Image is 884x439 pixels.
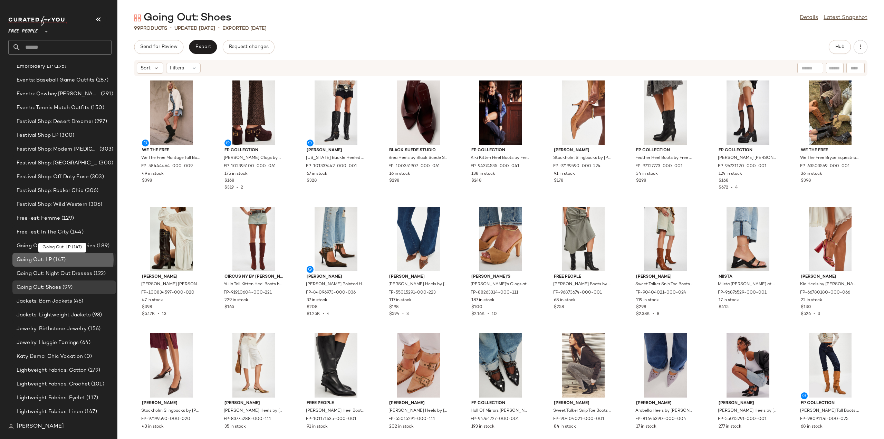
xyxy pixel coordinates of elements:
[224,155,282,161] span: [PERSON_NAME] Clogs by Free People in Red, Size: US 11
[554,297,576,304] span: 68 in stock
[307,147,365,154] span: [PERSON_NAME]
[719,185,728,190] span: $672
[718,163,767,170] span: FP-96731120-000-001
[466,80,536,145] img: 94374535_041_g
[17,132,58,140] span: Festival Shop LP
[17,339,79,347] span: Jewelry: Huggie Earrings
[554,171,575,177] span: 91 in stock
[553,281,612,288] span: [PERSON_NAME] Boots by Free People in Black, Size: US 8
[548,207,618,271] img: 96873674_001_a
[95,242,109,250] span: (189)
[224,171,248,177] span: 175 in stock
[795,333,865,398] img: 98091176_025_a
[554,424,576,430] span: 84 in stock
[307,312,320,316] span: $1.25K
[224,400,283,407] span: [PERSON_NAME]
[307,297,327,304] span: 37 in stock
[87,366,100,374] span: (279)
[17,242,95,250] span: Going Out: Bags + Accessories
[388,281,447,288] span: [PERSON_NAME] Heels by [PERSON_NAME] at Free People in Brown, Size: US 8.5
[635,163,683,170] span: FP-97127773-000-001
[17,408,83,416] span: Lightweight Fabrics: Linen
[657,312,659,316] span: 8
[17,353,83,361] span: Katy Demo: Chic Vacation
[466,207,536,271] img: 88263314_111_a
[306,416,356,422] span: FP-101171635-000-001
[224,297,248,304] span: 229 in stock
[53,63,67,70] span: (195)
[170,24,172,32] span: •
[99,90,113,98] span: (291)
[92,270,106,278] span: (122)
[728,185,735,190] span: •
[636,274,695,280] span: [PERSON_NAME]
[485,312,492,316] span: •
[17,325,87,333] span: Jewelry: Birthstone Jewelry
[17,159,97,167] span: Festival Shop: [GEOGRAPHIC_DATA]
[307,304,317,311] span: $208
[97,159,113,167] span: (300)
[17,214,60,222] span: Free-est: Femme
[713,80,783,145] img: 96731120_001_a
[320,312,327,316] span: •
[134,25,167,32] div: Products
[719,147,777,154] span: FP Collection
[142,147,201,154] span: We The Free
[224,290,272,296] span: FP-91910604-000-221
[631,207,700,271] img: 90404021_024_a
[389,274,448,280] span: [PERSON_NAME]
[219,80,289,145] img: 102395100_061_d
[548,333,618,398] img: 90404021_001_0
[307,178,317,184] span: $328
[170,65,184,72] span: Filters
[389,178,399,184] span: $298
[301,207,371,271] img: 84096973_036_a
[141,281,200,288] span: [PERSON_NAME] [PERSON_NAME] Boots at Free People in Brown, Size: US 6
[301,80,371,145] img: 101337442_001_a
[241,185,243,190] span: 2
[136,207,206,271] img: 100834597_020_a
[136,333,206,398] img: 97199590_020_a
[174,25,215,32] p: updated [DATE]
[800,14,818,22] a: Details
[218,24,220,32] span: •
[98,145,113,153] span: (303)
[795,80,865,145] img: 63503569_001_o
[142,400,201,407] span: [PERSON_NAME]
[800,290,850,296] span: FP-66780180-000-066
[471,171,495,177] span: 138 in stock
[17,311,91,319] span: Jackets: Lightweight Jackets
[719,297,739,304] span: 17 in stock
[400,312,406,316] span: •
[631,80,700,145] img: 97127773_001_a
[818,312,820,316] span: 3
[136,80,206,145] img: 58444464_009_b
[636,424,656,430] span: 17 in stock
[389,312,400,316] span: $594
[635,408,694,414] span: Arabella Heels by [PERSON_NAME] at Free People in [GEOGRAPHIC_DATA], Size: US 9
[224,178,234,184] span: $168
[406,312,409,316] span: 3
[17,270,92,278] span: Going Out: Night Out Dresses
[388,163,440,170] span: FP-100351907-000-061
[471,297,494,304] span: 187 in stock
[141,155,200,161] span: We The Free Montage Tall Boots at Free People in Black, Size: EU 39
[8,424,14,429] img: svg%3e
[142,297,163,304] span: 47 in stock
[554,178,563,184] span: $178
[384,207,453,271] img: 55015291_223_a
[801,400,859,407] span: FP Collection
[471,424,494,430] span: 193 in stock
[17,145,98,153] span: Festival Shop: Modern [MEDICAL_DATA]
[58,132,74,140] span: (300)
[471,281,529,288] span: [PERSON_NAME]'s Clogs at Free People in [GEOGRAPHIC_DATA], Size: US 10
[471,178,481,184] span: $248
[631,333,700,398] img: 81646390_004_a
[389,424,414,430] span: 202 in stock
[69,228,84,236] span: (144)
[195,44,211,50] span: Export
[142,178,152,184] span: $398
[636,178,646,184] span: $298
[795,207,865,271] img: 66780180_066_a
[89,104,104,112] span: (150)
